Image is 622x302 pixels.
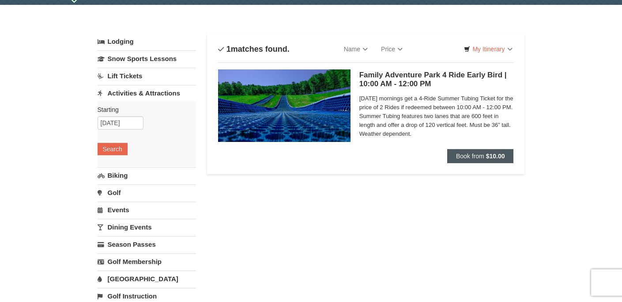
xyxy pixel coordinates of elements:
a: Snow Sports Lessons [98,50,196,67]
h4: matches found. [218,45,290,54]
a: Activities & Attractions [98,85,196,101]
button: Search [98,143,128,155]
a: Price [374,40,409,58]
a: Events [98,202,196,218]
a: Season Passes [98,236,196,252]
a: Dining Events [98,219,196,235]
span: 1 [226,45,231,54]
label: Starting [98,105,189,114]
a: Golf [98,184,196,201]
a: My Itinerary [458,42,518,56]
span: Book from [456,153,484,160]
a: Golf Membership [98,253,196,270]
button: Book from $10.00 [447,149,514,163]
h5: Family Adventure Park 4 Ride Early Bird | 10:00 AM - 12:00 PM [359,71,514,88]
span: [DATE] mornings get a 4-Ride Summer Tubing Ticket for the price of 2 Rides if redeemed between 10... [359,94,514,138]
a: Lodging [98,34,196,50]
a: Name [337,40,374,58]
img: 6619925-18-3c99bf8f.jpg [218,69,351,142]
a: [GEOGRAPHIC_DATA] [98,271,196,287]
a: Biking [98,167,196,183]
strong: $10.00 [486,153,505,160]
a: Lift Tickets [98,68,196,84]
